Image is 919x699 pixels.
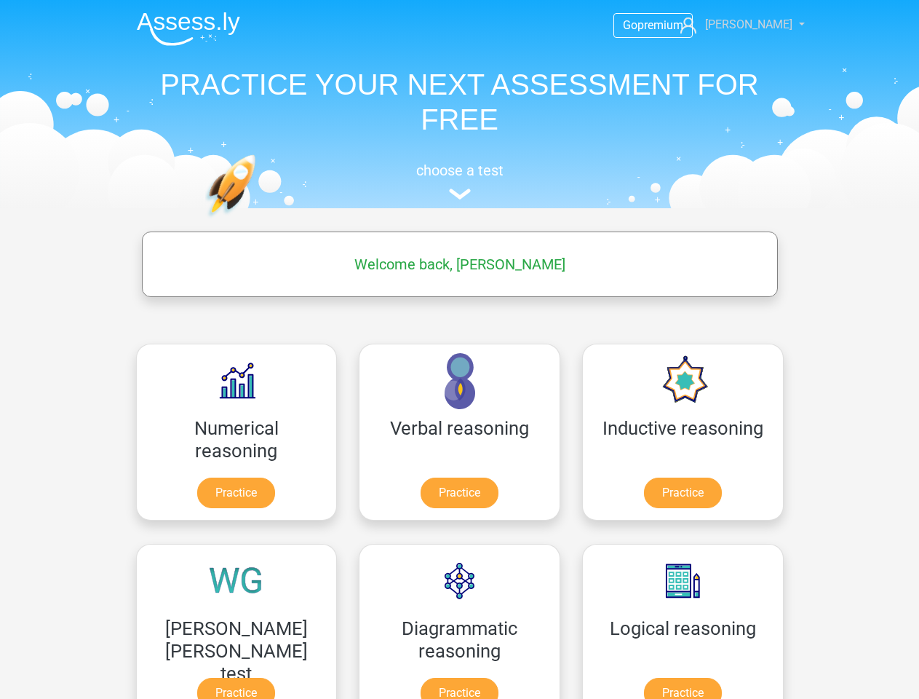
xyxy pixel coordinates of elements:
img: Assessly [137,12,240,46]
h5: Welcome back, [PERSON_NAME] [149,256,771,273]
h1: PRACTICE YOUR NEXT ASSESSMENT FOR FREE [125,67,795,137]
a: [PERSON_NAME] [675,16,794,33]
a: choose a test [125,162,795,200]
span: [PERSON_NAME] [705,17,792,31]
img: assessment [449,189,471,200]
h5: choose a test [125,162,795,179]
span: Go [623,18,637,32]
img: practice [205,154,312,286]
span: premium [637,18,683,32]
a: Practice [644,478,722,508]
a: Practice [421,478,498,508]
a: Gopremium [614,15,692,35]
a: Practice [197,478,275,508]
